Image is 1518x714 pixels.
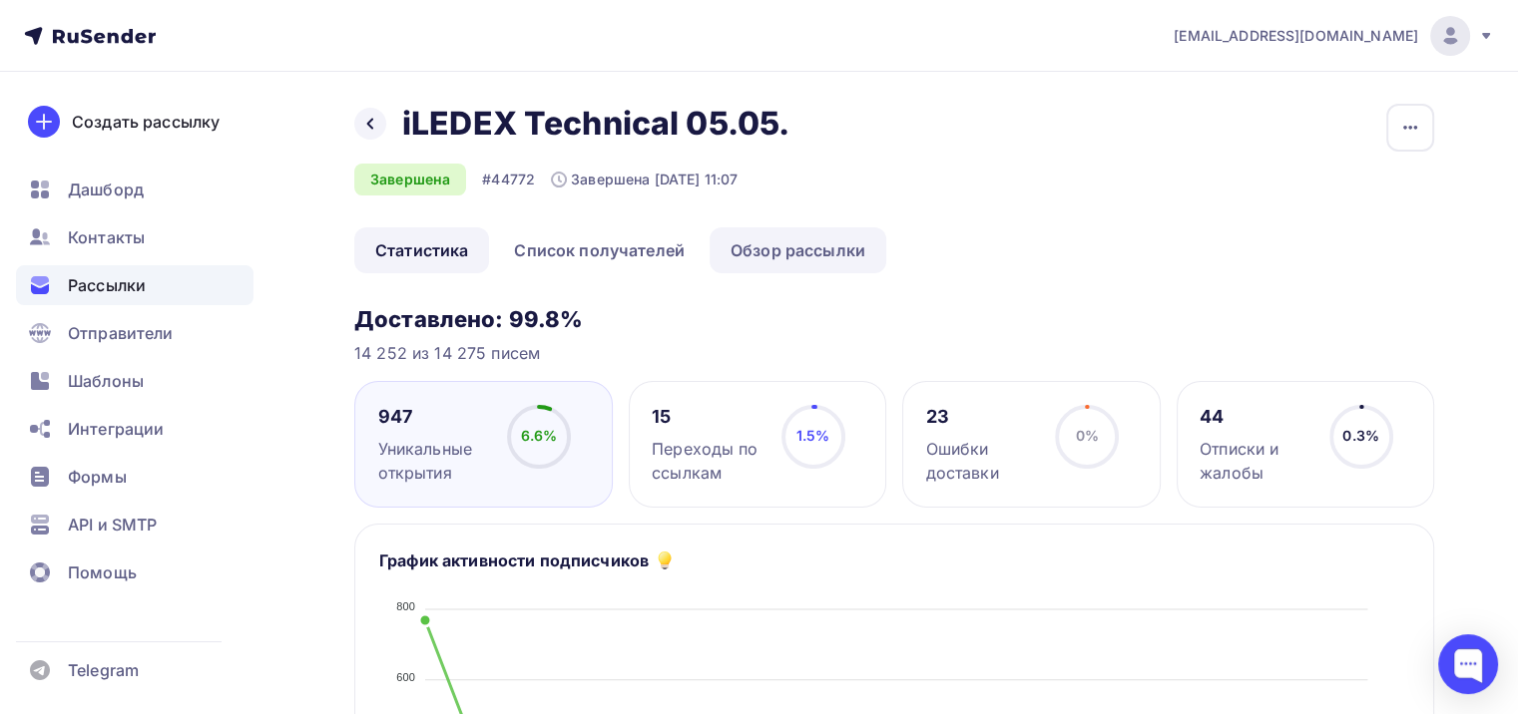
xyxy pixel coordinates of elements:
[68,273,146,297] span: Рассылки
[72,110,220,134] div: Создать рассылку
[68,321,174,345] span: Отправители
[68,417,164,441] span: Интеграции
[1200,405,1311,429] div: 44
[396,671,415,683] tspan: 600
[1075,427,1098,444] span: 0%
[354,164,466,195] div: Завершена
[16,265,253,305] a: Рассылки
[68,560,137,584] span: Помощь
[354,341,1434,365] div: 14 252 из 14 275 писем
[378,437,490,485] div: Уникальные открытия
[796,427,830,444] span: 1.5%
[521,427,558,444] span: 6.6%
[354,227,489,273] a: Статистика
[926,437,1038,485] div: Ошибки доставки
[482,170,535,189] div: #44772
[1174,16,1494,56] a: [EMAIL_ADDRESS][DOMAIN_NAME]
[68,225,145,249] span: Контакты
[16,217,253,257] a: Контакты
[68,178,144,201] span: Дашборд
[926,405,1038,429] div: 23
[68,465,127,489] span: Формы
[379,548,649,572] h5: График активности подписчиков
[1342,427,1379,444] span: 0.3%
[652,405,763,429] div: 15
[378,405,490,429] div: 947
[493,227,706,273] a: Список получателей
[710,227,886,273] a: Обзор рассылки
[354,305,1434,333] h3: Доставлено: 99.8%
[652,437,763,485] div: Переходы по ссылкам
[68,658,139,682] span: Telegram
[68,369,144,393] span: Шаблоны
[551,170,738,189] div: Завершена [DATE] 11:07
[16,170,253,209] a: Дашборд
[16,361,253,401] a: Шаблоны
[1200,437,1311,485] div: Отписки и жалобы
[68,513,157,536] span: API и SMTP
[402,104,789,144] h2: iLEDEX Technical 05.05.
[1174,26,1418,46] span: [EMAIL_ADDRESS][DOMAIN_NAME]
[16,457,253,497] a: Формы
[396,600,415,612] tspan: 800
[16,313,253,353] a: Отправители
